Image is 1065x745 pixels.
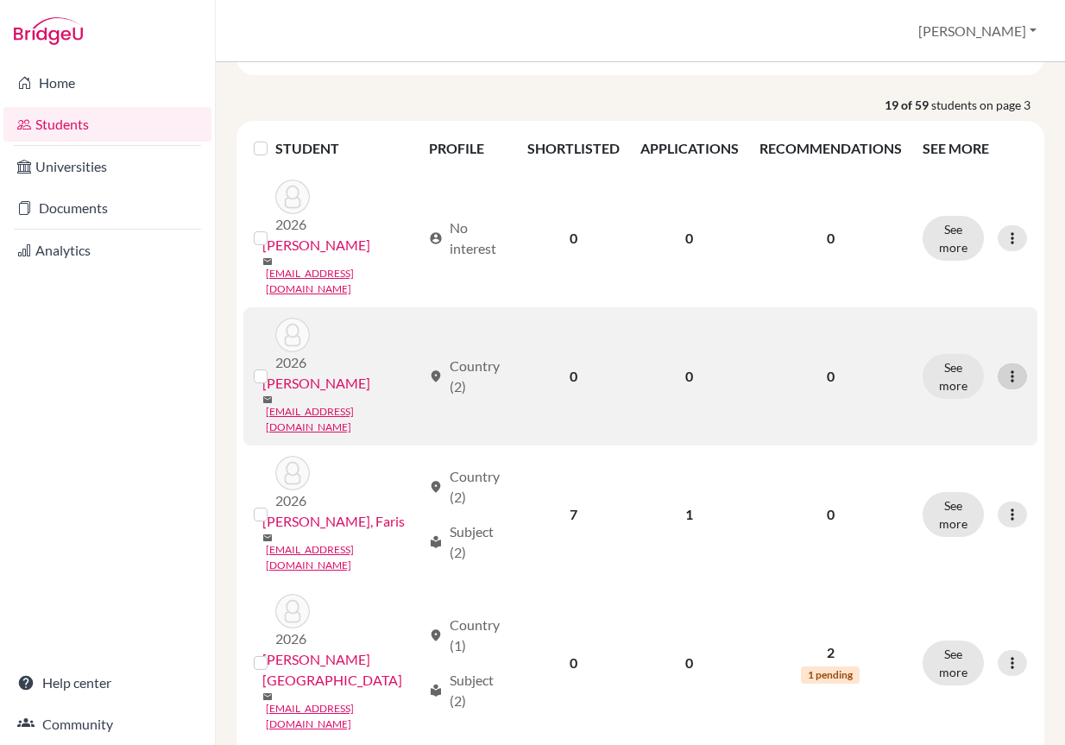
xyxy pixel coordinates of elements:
strong: 19 of 59 [885,96,931,114]
span: mail [262,533,273,543]
img: Scheibye, Conrad [275,180,310,214]
a: [PERSON_NAME] [262,235,370,256]
span: mail [262,691,273,702]
p: 0 [759,504,902,525]
a: [PERSON_NAME] [262,373,370,394]
img: Bridge-U [14,17,83,45]
th: STUDENT [275,128,419,169]
span: location_on [429,628,443,642]
p: 2 [759,642,902,663]
span: mail [262,256,273,267]
a: Analytics [3,233,211,268]
button: See more [923,641,984,685]
th: RECOMMENDATIONS [749,128,912,169]
div: Country (2) [429,466,506,508]
div: Subject (2) [429,521,506,563]
span: account_circle [429,231,443,245]
p: 0 [759,366,902,387]
td: 0 [630,307,749,445]
p: 2026 [275,490,310,511]
div: No interest [429,218,506,259]
span: students on page 3 [931,96,1044,114]
a: [EMAIL_ADDRESS][DOMAIN_NAME] [266,404,421,435]
button: See more [923,216,984,261]
td: 0 [517,307,630,445]
span: local_library [429,684,443,698]
p: 2026 [275,628,310,649]
a: [PERSON_NAME][GEOGRAPHIC_DATA] [262,649,421,691]
span: local_library [429,535,443,549]
div: Country (1) [429,615,506,656]
span: location_on [429,480,443,494]
a: Universities [3,149,211,184]
a: [EMAIL_ADDRESS][DOMAIN_NAME] [266,701,421,732]
td: 0 [517,584,630,742]
a: Students [3,107,211,142]
a: [EMAIL_ADDRESS][DOMAIN_NAME] [266,266,421,297]
a: [EMAIL_ADDRESS][DOMAIN_NAME] [266,542,421,573]
a: [PERSON_NAME], Faris [262,511,405,532]
th: SHORTLISTED [517,128,630,169]
span: mail [262,395,273,405]
div: Country (2) [429,356,506,397]
td: 1 [630,445,749,584]
a: Community [3,707,211,742]
img: Sharaiha, Faris [275,456,310,490]
td: 0 [630,169,749,307]
th: SEE MORE [912,128,1037,169]
p: 0 [759,228,902,249]
span: 1 pending [801,666,860,684]
td: 7 [517,445,630,584]
th: APPLICATIONS [630,128,749,169]
p: 2026 [275,214,310,235]
div: Subject (2) [429,670,506,711]
th: PROFILE [419,128,516,169]
span: location_on [429,369,443,383]
a: Help center [3,666,211,700]
button: [PERSON_NAME] [911,15,1044,47]
a: Home [3,66,211,100]
td: 0 [630,584,749,742]
p: 2026 [275,352,310,373]
img: Sevaux, Adrien [275,318,310,352]
a: Documents [3,191,211,225]
td: 0 [517,169,630,307]
button: See more [923,354,984,399]
img: Si-Ahmed, Aden [275,594,310,628]
button: See more [923,492,984,537]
